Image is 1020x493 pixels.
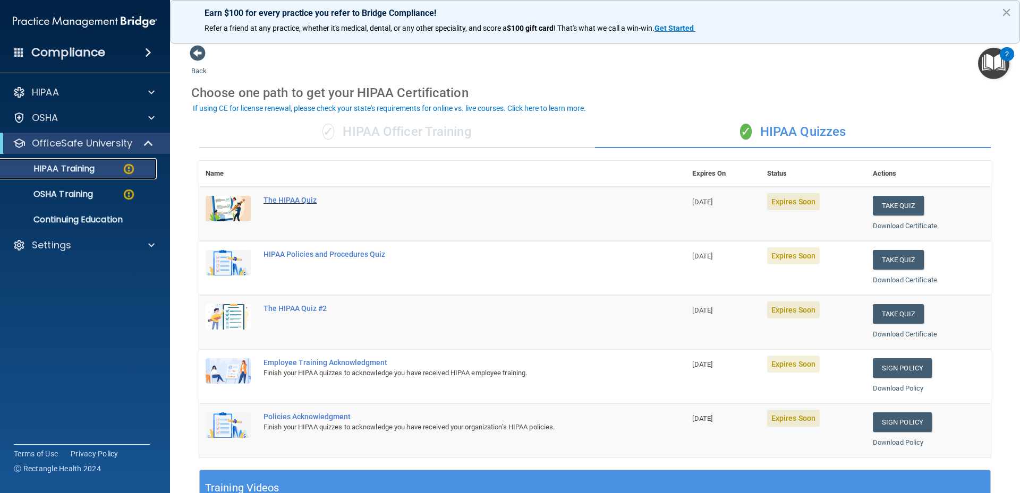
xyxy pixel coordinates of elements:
h4: Compliance [31,45,105,60]
a: Settings [13,239,155,252]
th: Status [761,161,866,187]
a: Download Certificate [873,222,937,230]
a: Sign Policy [873,358,932,378]
button: Take Quiz [873,304,924,324]
span: Refer a friend at any practice, whether it's medical, dental, or any other speciality, and score a [205,24,507,32]
strong: Get Started [654,24,694,32]
span: ! That's what we call a win-win. [554,24,654,32]
a: Back [191,54,207,75]
span: Expires Soon [767,193,820,210]
p: OSHA Training [7,189,93,200]
th: Expires On [686,161,760,187]
span: Expires Soon [767,410,820,427]
p: HIPAA [32,86,59,99]
a: Download Policy [873,384,924,392]
img: PMB logo [13,11,157,32]
span: ✓ [740,124,752,140]
button: Close [1001,4,1011,21]
a: Download Certificate [873,276,937,284]
a: OfficeSafe University [13,137,154,150]
span: [DATE] [692,252,712,260]
p: OSHA [32,111,58,124]
span: Expires Soon [767,301,820,318]
div: If using CE for license renewal, please check your state's requirements for online vs. live cours... [193,105,586,112]
p: HIPAA Training [7,163,95,174]
span: [DATE] [692,414,712,422]
span: Expires Soon [767,356,820,373]
a: OSHA [13,111,155,124]
p: OfficeSafe University [32,137,132,150]
span: [DATE] [692,360,712,368]
p: Earn $100 for every practice you refer to Bridge Compliance! [205,8,985,18]
a: Download Certificate [873,330,937,338]
button: Take Quiz [873,250,924,270]
button: Take Quiz [873,196,924,215]
div: Policies Acknowledgment [263,412,633,421]
img: warning-circle.0cc9ac19.png [122,188,135,201]
a: Terms of Use [14,448,58,459]
div: The HIPAA Quiz [263,196,633,204]
img: warning-circle.0cc9ac19.png [122,162,135,176]
div: Choose one path to get your HIPAA Certification [191,77,999,108]
strong: $100 gift card [507,24,554,32]
div: HIPAA Policies and Procedures Quiz [263,250,633,258]
div: HIPAA Quizzes [595,116,991,148]
th: Name [199,161,257,187]
a: Download Policy [873,438,924,446]
div: The HIPAA Quiz #2 [263,304,633,313]
div: Employee Training Acknowledgment [263,358,633,367]
p: Settings [32,239,71,252]
span: ✓ [322,124,334,140]
button: If using CE for license renewal, please check your state's requirements for online vs. live cours... [191,103,588,114]
th: Actions [866,161,991,187]
p: Continuing Education [7,214,152,225]
a: Get Started [654,24,695,32]
a: HIPAA [13,86,155,99]
div: Finish your HIPAA quizzes to acknowledge you have received your organization’s HIPAA policies. [263,421,633,434]
div: HIPAA Officer Training [199,116,595,148]
div: Finish your HIPAA quizzes to acknowledge you have received HIPAA employee training. [263,367,633,379]
span: Expires Soon [767,247,820,264]
span: [DATE] [692,198,712,206]
span: [DATE] [692,306,712,314]
span: Ⓒ Rectangle Health 2024 [14,463,101,474]
div: 2 [1005,54,1009,68]
button: Open Resource Center, 2 new notifications [978,48,1009,79]
a: Sign Policy [873,412,932,432]
a: Privacy Policy [71,448,118,459]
